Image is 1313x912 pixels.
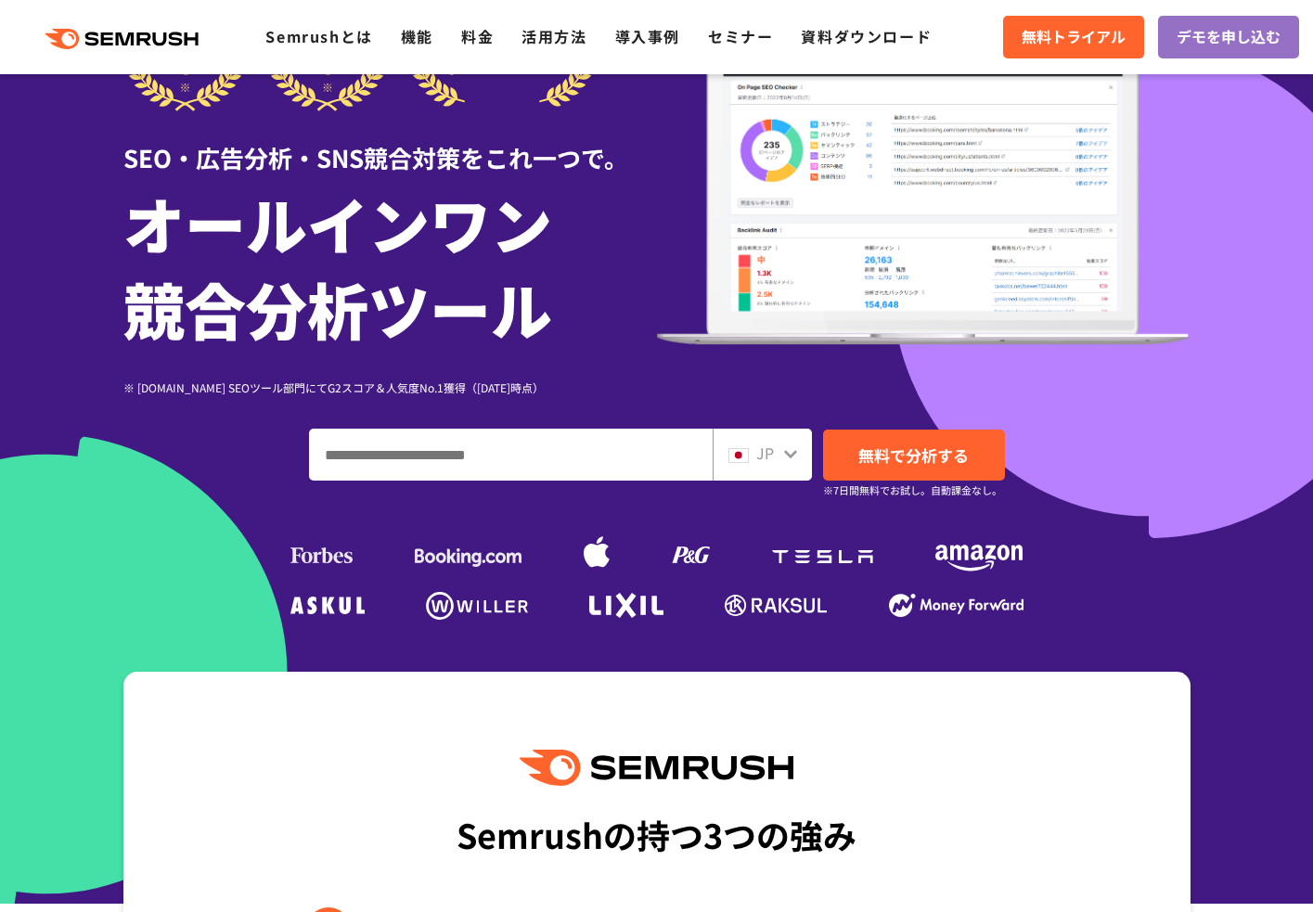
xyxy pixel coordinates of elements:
a: 機能 [401,25,433,47]
a: 無料で分析する [823,430,1005,481]
span: 無料トライアル [1022,25,1126,49]
a: 導入事例 [615,25,680,47]
h1: オールインワン 競合分析ツール [123,180,657,351]
span: 無料で分析する [858,443,969,467]
a: 活用方法 [521,25,586,47]
span: デモを申し込む [1177,25,1281,49]
a: 無料トライアル [1003,16,1144,58]
img: Semrush [520,750,792,786]
a: Semrushとは [265,25,372,47]
div: Semrushの持つ3つの強み [457,800,856,868]
input: ドメイン、キーワードまたはURLを入力してください [310,430,712,480]
span: JP [756,442,774,464]
div: ※ [DOMAIN_NAME] SEOツール部門にてG2スコア＆人気度No.1獲得（[DATE]時点） [123,379,657,396]
a: 料金 [461,25,494,47]
a: デモを申し込む [1158,16,1299,58]
a: セミナー [708,25,773,47]
a: 資料ダウンロード [801,25,932,47]
div: SEO・広告分析・SNS競合対策をこれ一つで。 [123,111,657,175]
small: ※7日間無料でお試し。自動課金なし。 [823,482,1002,499]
